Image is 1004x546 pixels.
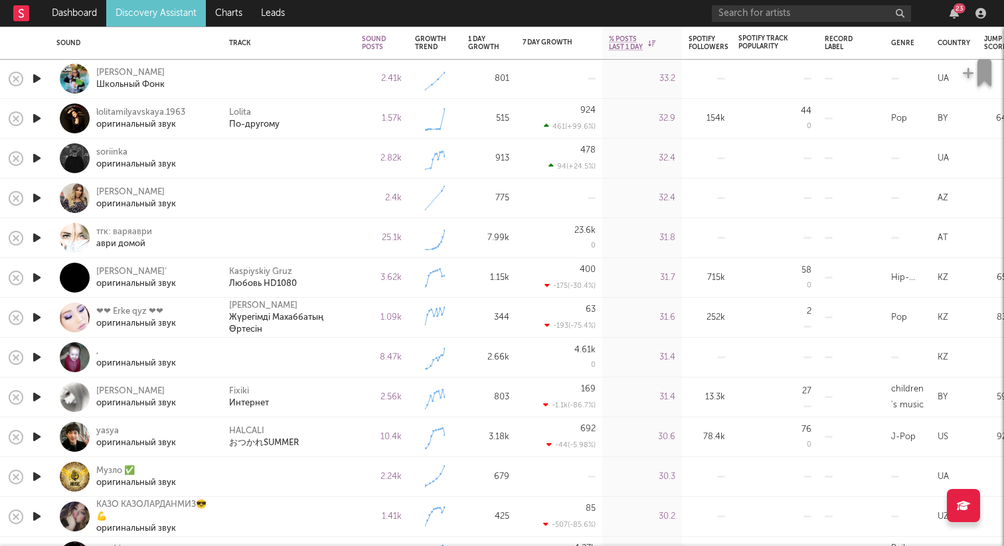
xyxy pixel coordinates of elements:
div: 31.4 [609,350,675,366]
a: [PERSON_NAME] [229,300,297,312]
div: 803 [468,389,509,405]
div: UA [938,151,949,167]
div: Country [938,39,970,47]
a: Kaspiyskiy Gruz [229,266,292,278]
a: По-другому [229,119,280,131]
div: Pop [891,310,907,326]
div: children's music [891,381,924,413]
div: -44 ( -5.98 % ) [546,441,596,449]
div: 0 [807,123,811,130]
div: Spotify Followers [689,35,728,51]
div: 30.3 [609,469,675,485]
div: оригинальный звук [96,523,212,535]
div: 775 [468,190,509,206]
div: [PERSON_NAME]’ [96,266,176,278]
div: 32.4 [609,190,675,206]
div: [PERSON_NAME] [96,67,165,79]
a: Музло ✅️оригинальный звук [96,465,176,489]
div: [PERSON_NAME] [96,186,176,198]
div: 1.15k [468,270,509,286]
a: Жүрегімді Махаббатың Өртесін [229,312,349,336]
div: 2 [807,307,811,316]
div: 154k [689,111,725,127]
div: lolitamilyavskaya.1963 [96,107,185,119]
div: -1.1k ( -86.7 % ) [543,401,596,409]
a: HALCALI [229,425,264,437]
div: Track [229,39,342,47]
div: 30.6 [609,429,675,445]
div: тгк: варяаври [96,226,152,238]
div: 515 [468,111,509,127]
div: ❤❤ Erke qyz ❤❤ [96,306,176,318]
div: 1.57k [362,111,402,127]
div: оригинальный звук [96,477,176,489]
input: Search for artists [712,5,911,22]
div: Музло ✅️ [96,465,176,477]
div: KZ [938,310,948,326]
div: Spotify Track Popularity [738,34,792,50]
div: -507 ( -85.6 % ) [543,520,596,529]
div: 924 [580,106,596,115]
div: 78.4k [689,429,725,445]
div: 2.56k [362,389,402,405]
div: 44 [801,107,811,115]
div: Sound Posts [362,35,386,51]
div: 30.2 [609,509,675,525]
div: 31.4 [609,389,675,405]
div: 1.41k [362,509,402,525]
div: 0 [591,242,596,249]
div: 913 [468,151,509,167]
span: % Posts Last 1 Day [609,35,645,51]
div: 31.6 [609,310,675,326]
div: 0 [807,441,811,448]
div: 85 [586,504,596,513]
div: 169 [581,385,596,393]
div: 692 [580,425,596,433]
div: оригинальный звук [96,198,176,210]
div: 23 [954,3,965,13]
div: 2.41k [362,71,402,87]
div: -193 ( -75.4 % ) [544,321,596,330]
a: yasyaоригинальный звук [96,425,176,449]
div: KZ [938,270,948,286]
div: 23.6k [574,226,596,235]
div: AT [938,230,948,246]
div: 0 [807,282,811,289]
a: тгк: варяавриаври домой [96,226,152,250]
a: [PERSON_NAME]Школьный Фонк [96,67,165,91]
div: оригинальный звук [96,358,176,370]
div: 252k [689,310,725,326]
div: 25.1k [362,230,402,246]
div: 3.18k [468,429,509,445]
div: [PERSON_NAME] [96,385,176,397]
a: ,оригинальный звук [96,346,176,370]
a: Fixiki [229,385,249,397]
div: 7 Day Growth [523,38,576,46]
a: КАЗО КАЗОЛАРДАНМИЗ😎💪оригинальный звук [96,499,212,535]
div: 13.3k [689,389,725,405]
a: Интернет [229,397,269,409]
div: 715k [689,270,725,286]
div: 32.4 [609,151,675,167]
div: 32.9 [609,111,675,127]
div: 1 Day Growth [468,35,499,51]
div: аври домой [96,238,152,250]
div: 8.47k [362,350,402,366]
div: 2.82k [362,151,402,167]
div: КАЗО КАЗОЛАРДАНМИЗ😎💪 [96,499,212,523]
div: Pop [891,111,907,127]
div: J-Pop [891,429,916,445]
a: Lolita [229,107,251,119]
div: 33.2 [609,71,675,87]
a: Любовь HD1080 [229,278,297,290]
div: 3.62k [362,270,402,286]
div: Growth Trend [415,35,448,51]
div: 27 [802,387,811,395]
